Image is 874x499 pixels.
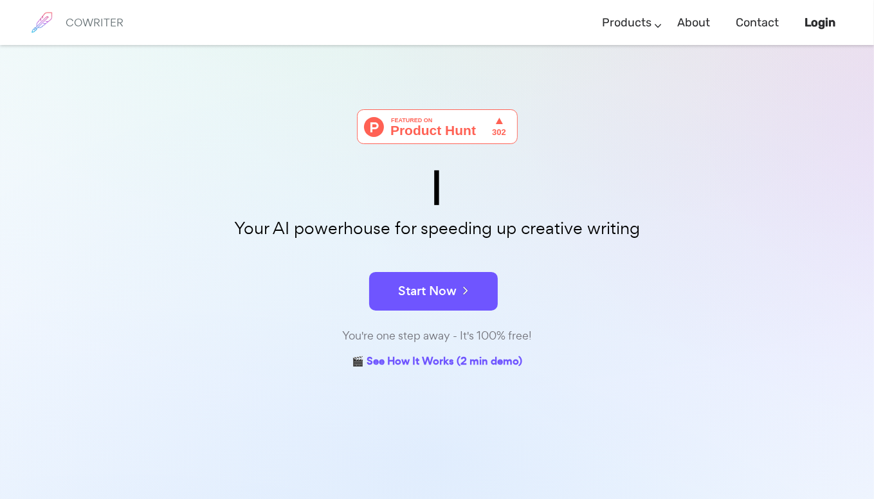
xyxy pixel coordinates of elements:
[357,109,518,144] img: Cowriter - Your AI buddy for speeding up creative writing | Product Hunt
[116,327,759,345] div: You're one step away - It's 100% free!
[602,4,651,42] a: Products
[352,352,522,372] a: 🎬 See How It Works (2 min demo)
[116,215,759,242] p: Your AI powerhouse for speeding up creative writing
[677,4,710,42] a: About
[805,15,835,30] b: Login
[736,4,779,42] a: Contact
[369,272,498,311] button: Start Now
[26,6,58,39] img: brand logo
[805,4,835,42] a: Login
[66,17,123,28] h6: COWRITER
